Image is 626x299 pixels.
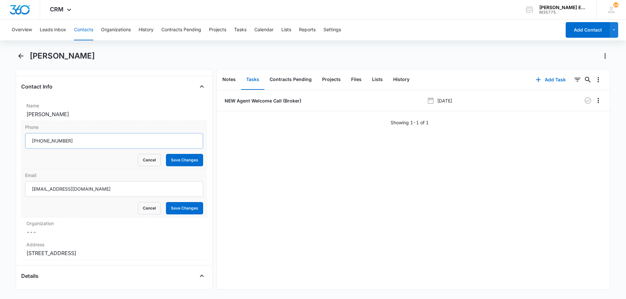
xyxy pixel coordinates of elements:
button: Save Changes [166,202,203,214]
button: Search... [583,75,593,85]
button: Projects [209,20,226,40]
button: Organizations [101,20,131,40]
button: Tasks [241,70,264,90]
button: Save Changes [166,154,203,166]
button: Settings [323,20,341,40]
div: account id [539,10,587,15]
input: Email [25,181,203,197]
button: Add Contact [566,22,610,38]
button: Close [197,271,207,281]
span: 14 [613,2,619,7]
p: [DATE] [437,97,452,104]
button: Projects [317,70,346,90]
a: NEW Agent Welcome Call (Broker) [223,97,301,104]
h4: Contact Info [21,83,52,90]
button: Contacts [74,20,93,40]
span: CRM [50,6,64,13]
button: Files [346,70,367,90]
button: Lists [281,20,291,40]
button: Filters [572,75,583,85]
dd: [STREET_ADDRESS] [26,249,202,257]
label: Phone [25,124,203,130]
button: Overflow Menu [593,95,604,106]
button: Notes [217,70,241,90]
button: Close [197,81,207,92]
dd: --- [26,228,202,236]
p: Showing 1-1 of 1 [391,119,429,126]
label: Address [26,241,202,248]
button: Contracts Pending [161,20,201,40]
h4: Details [21,272,38,280]
button: Leads Inbox [40,20,66,40]
input: Phone [25,133,203,149]
button: History [139,20,154,40]
div: notifications count [613,2,619,7]
button: Actions [600,51,610,61]
button: Cancel [138,202,161,214]
div: account name [539,5,587,10]
dd: [PERSON_NAME] [26,110,202,118]
button: Back [16,51,26,61]
button: History [388,70,415,90]
button: Overflow Menu [593,75,604,85]
button: Add Task [529,72,572,88]
button: Reports [299,20,316,40]
label: Organization [26,220,202,227]
label: Name [26,102,202,109]
div: Address[STREET_ADDRESS] [21,238,207,260]
button: Lists [367,70,388,90]
label: Email [25,172,203,179]
div: Organization--- [21,217,207,238]
button: Cancel [138,154,161,166]
button: Overview [12,20,32,40]
button: Calendar [254,20,274,40]
button: Tasks [234,20,246,40]
button: Contracts Pending [264,70,317,90]
div: Name[PERSON_NAME] [21,100,207,121]
h1: [PERSON_NAME] [30,51,95,61]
